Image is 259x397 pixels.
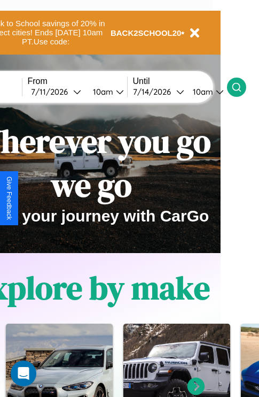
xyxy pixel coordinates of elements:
div: Give Feedback [5,177,13,220]
label: Until [133,77,227,86]
div: 10am [187,87,216,97]
div: Open Intercom Messenger [11,361,36,386]
label: From [28,77,127,86]
b: BACK2SCHOOL20 [111,28,182,37]
button: 7/11/2026 [28,86,84,97]
div: 7 / 11 / 2026 [31,87,73,97]
button: 10am [84,86,127,97]
button: 10am [184,86,227,97]
div: 10am [88,87,116,97]
div: 7 / 14 / 2026 [133,87,176,97]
